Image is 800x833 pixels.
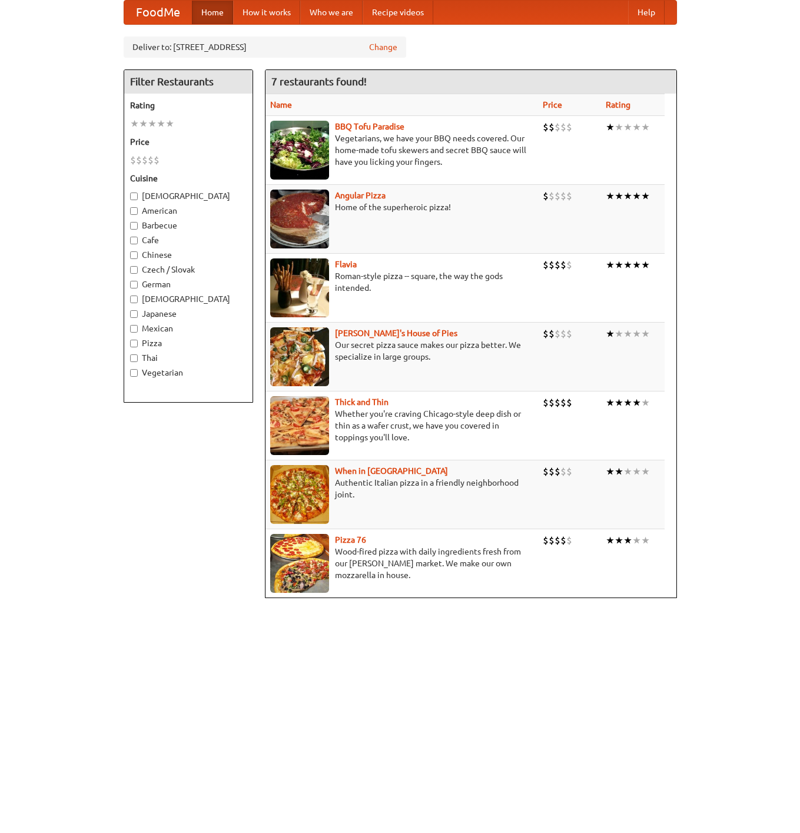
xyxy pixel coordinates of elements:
[130,281,138,288] input: German
[124,70,253,94] h4: Filter Restaurants
[555,534,560,547] li: $
[623,190,632,203] li: ★
[154,154,160,167] li: $
[615,121,623,134] li: ★
[271,76,367,87] ng-pluralize: 7 restaurants found!
[615,534,623,547] li: ★
[335,191,386,200] a: Angular Pizza
[270,396,329,455] img: thick.jpg
[300,1,363,24] a: Who we are
[555,465,560,478] li: $
[615,465,623,478] li: ★
[130,266,138,274] input: Czech / Slovak
[270,190,329,248] img: angular.jpg
[270,258,329,317] img: flavia.jpg
[148,154,154,167] li: $
[615,258,623,271] li: ★
[560,465,566,478] li: $
[543,258,549,271] li: $
[549,396,555,409] li: $
[549,190,555,203] li: $
[130,251,138,259] input: Chinese
[615,396,623,409] li: ★
[555,258,560,271] li: $
[130,249,247,261] label: Chinese
[549,258,555,271] li: $
[632,121,641,134] li: ★
[130,193,138,200] input: [DEMOGRAPHIC_DATA]
[130,352,247,364] label: Thai
[270,546,534,581] p: Wood-fired pizza with daily ingredients fresh from our [PERSON_NAME] market. We make our own mozz...
[130,340,138,347] input: Pizza
[606,258,615,271] li: ★
[124,36,406,58] div: Deliver to: [STREET_ADDRESS]
[549,534,555,547] li: $
[623,121,632,134] li: ★
[270,408,534,443] p: Whether you're craving Chicago-style deep dish or thin as a wafer crust, we have you covered in t...
[130,325,138,333] input: Mexican
[641,258,650,271] li: ★
[192,1,233,24] a: Home
[335,328,457,338] b: [PERSON_NAME]'s House of Pies
[606,121,615,134] li: ★
[124,1,192,24] a: FoodMe
[641,121,650,134] li: ★
[560,258,566,271] li: $
[606,327,615,340] li: ★
[632,534,641,547] li: ★
[270,100,292,109] a: Name
[157,117,165,130] li: ★
[130,293,247,305] label: [DEMOGRAPHIC_DATA]
[615,190,623,203] li: ★
[270,327,329,386] img: luigis.jpg
[335,122,404,131] a: BBQ Tofu Paradise
[555,121,560,134] li: $
[136,154,142,167] li: $
[270,477,534,500] p: Authentic Italian pizza in a friendly neighborhood joint.
[130,234,247,246] label: Cafe
[130,310,138,318] input: Japanese
[130,99,247,111] h5: Rating
[555,190,560,203] li: $
[335,397,389,407] a: Thick and Thin
[641,465,650,478] li: ★
[632,396,641,409] li: ★
[130,237,138,244] input: Cafe
[270,201,534,213] p: Home of the superheroic pizza!
[549,327,555,340] li: $
[543,100,562,109] a: Price
[566,534,572,547] li: $
[615,327,623,340] li: ★
[130,264,247,276] label: Czech / Slovak
[566,121,572,134] li: $
[543,465,549,478] li: $
[566,190,572,203] li: $
[623,327,632,340] li: ★
[130,369,138,377] input: Vegetarian
[566,465,572,478] li: $
[555,396,560,409] li: $
[623,465,632,478] li: ★
[560,121,566,134] li: $
[139,117,148,130] li: ★
[560,190,566,203] li: $
[606,190,615,203] li: ★
[543,396,549,409] li: $
[566,396,572,409] li: $
[130,190,247,202] label: [DEMOGRAPHIC_DATA]
[628,1,665,24] a: Help
[606,100,630,109] a: Rating
[606,396,615,409] li: ★
[335,466,448,476] a: When in [GEOGRAPHIC_DATA]
[543,190,549,203] li: $
[130,205,247,217] label: American
[270,132,534,168] p: Vegetarians, we have your BBQ needs covered. Our home-made tofu skewers and secret BBQ sauce will...
[130,278,247,290] label: German
[623,258,632,271] li: ★
[130,154,136,167] li: $
[566,258,572,271] li: $
[270,270,534,294] p: Roman-style pizza -- square, the way the gods intended.
[335,535,366,545] b: Pizza 76
[130,367,247,379] label: Vegetarian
